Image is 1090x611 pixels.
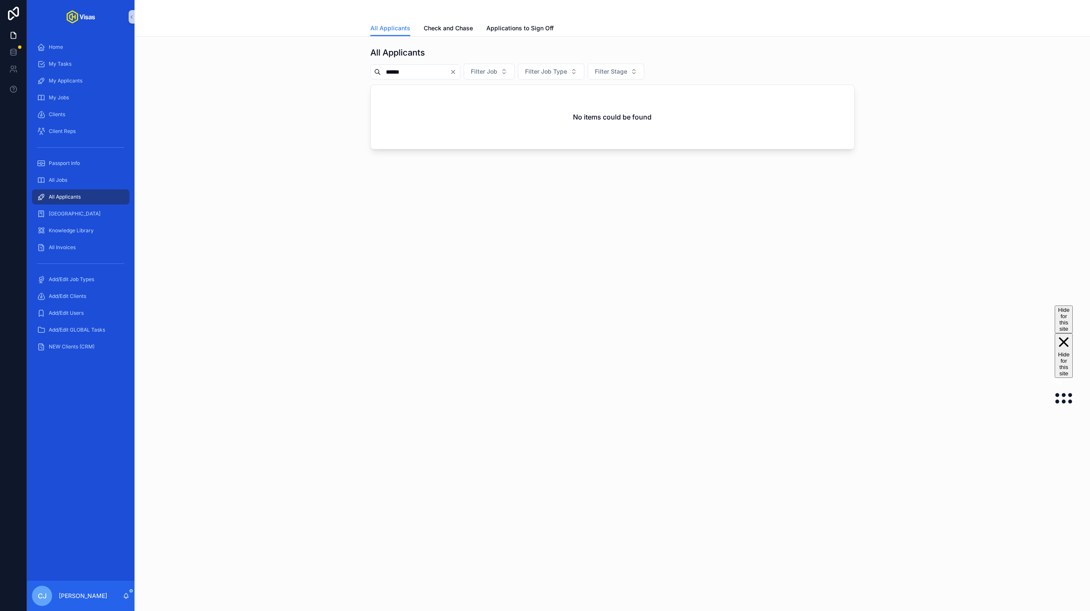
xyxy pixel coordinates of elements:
[32,173,129,188] a: All Jobs
[471,67,497,76] span: Filter Job
[450,69,460,75] button: Clear
[32,223,129,238] a: Knowledge Library
[66,10,95,24] img: App logo
[32,90,129,105] a: My Jobs
[49,276,94,283] span: Add/Edit Job Types
[32,305,129,321] a: Add/Edit Users
[32,289,129,304] a: Add/Edit Clients
[370,21,410,37] a: All Applicants
[49,128,76,135] span: Client Reps
[32,240,129,255] a: All Invoices
[32,206,129,221] a: [GEOGRAPHIC_DATA]
[59,592,107,600] p: [PERSON_NAME]
[595,67,627,76] span: Filter Stage
[588,64,644,80] button: Select Button
[49,44,63,50] span: Home
[32,339,129,354] a: NEW Clients (CRM)
[32,56,129,72] a: My Tasks
[486,24,554,32] span: Applications to Sign Off
[49,194,81,200] span: All Applicants
[370,47,425,58] h1: All Applicants
[49,343,95,350] span: NEW Clients (CRM)
[49,293,86,300] span: Add/Edit Clients
[49,244,76,251] span: All Invoices
[49,177,67,183] span: All Jobs
[49,327,105,333] span: Add/Edit GLOBAL Tasks
[49,94,69,101] span: My Jobs
[486,21,554,37] a: Applications to Sign Off
[32,272,129,287] a: Add/Edit Job Types
[32,73,129,88] a: My Applicants
[49,77,82,84] span: My Applicants
[424,21,473,37] a: Check and Chase
[49,160,80,167] span: Passport Info
[49,111,65,118] span: Clients
[32,107,129,122] a: Clients
[370,24,410,32] span: All Applicants
[32,189,129,205] a: All Applicants
[32,322,129,337] a: Add/Edit GLOBAL Tasks
[32,40,129,55] a: Home
[49,310,84,316] span: Add/Edit Users
[49,210,100,217] span: [GEOGRAPHIC_DATA]
[518,64,584,80] button: Select Button
[38,591,47,601] span: CJ
[573,112,652,122] h2: No items could be found
[27,34,135,365] div: scrollable content
[464,64,515,80] button: Select Button
[49,61,71,67] span: My Tasks
[32,156,129,171] a: Passport Info
[49,227,94,234] span: Knowledge Library
[424,24,473,32] span: Check and Chase
[32,124,129,139] a: Client Reps
[525,67,567,76] span: Filter Job Type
